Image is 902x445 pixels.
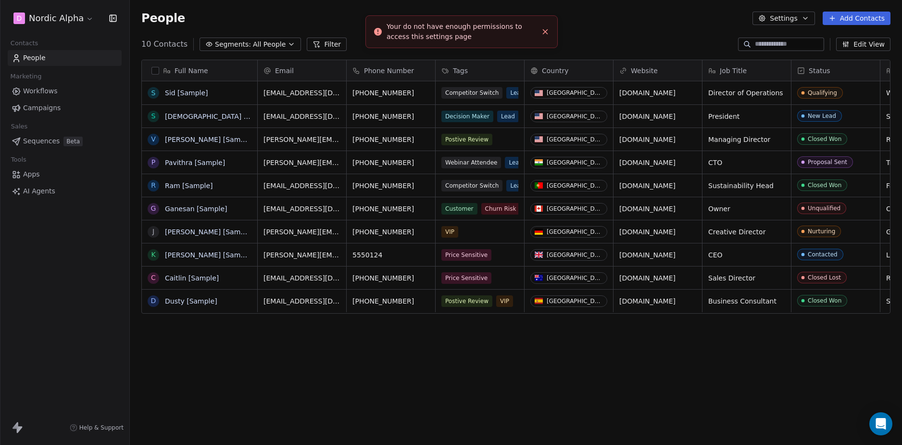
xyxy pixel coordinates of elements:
[364,66,414,76] span: Phone Number
[441,203,477,215] span: Customer
[79,424,124,432] span: Help & Support
[809,66,830,76] span: Status
[547,136,603,143] div: [GEOGRAPHIC_DATA]
[175,66,208,76] span: Full Name
[23,53,46,63] span: People
[263,250,340,260] span: [PERSON_NAME][EMAIL_ADDRESS][DOMAIN_NAME]
[165,228,253,236] a: [PERSON_NAME] [Sample]
[441,87,502,99] span: Competitor Switch
[142,60,257,81] div: Full Name
[702,60,791,81] div: Job Title
[165,297,217,305] a: Dusty [Sample]
[808,205,840,212] div: Unqualified
[708,112,785,121] span: President
[6,36,42,51] span: Contacts
[547,205,603,212] div: [GEOGRAPHIC_DATA]
[151,88,156,98] div: S
[808,113,836,119] div: New Lead
[352,158,429,167] span: [PHONE_NUMBER]
[752,12,814,25] button: Settings
[436,60,524,81] div: Tags
[142,81,258,429] div: grid
[453,66,468,76] span: Tags
[352,250,429,260] span: 5550124
[387,22,537,42] div: Your do not have enough permissions to access this settings page
[165,136,253,143] a: [PERSON_NAME] [Sample]
[165,205,227,213] a: Ganesan [Sample]
[708,158,785,167] span: CTO
[619,274,676,282] a: [DOMAIN_NAME]
[619,113,676,120] a: [DOMAIN_NAME]
[708,250,785,260] span: CEO
[808,297,841,304] div: Closed Won
[441,134,492,145] span: Postive Review
[441,111,493,122] span: Decision Maker
[708,273,785,283] span: Sales Director
[151,273,156,283] div: C
[619,205,676,213] a: [DOMAIN_NAME]
[808,159,847,165] div: Proposal Sent
[708,88,785,98] span: Director of Operations
[63,137,83,146] span: Beta
[619,182,676,190] a: [DOMAIN_NAME]
[165,89,208,97] a: Sid [Sample]
[151,203,156,214] div: G
[165,113,274,120] a: [DEMOGRAPHIC_DATA] [Sample]
[547,298,603,305] div: [GEOGRAPHIC_DATA]
[619,136,676,143] a: [DOMAIN_NAME]
[165,182,213,190] a: Ram [Sample]
[619,159,676,166] a: [DOMAIN_NAME]
[352,227,429,237] span: [PHONE_NUMBER]
[215,39,251,50] span: Segments:
[441,226,458,238] span: VIP
[352,204,429,214] span: [PHONE_NUMBER]
[539,25,551,38] button: Close toast
[808,228,835,235] div: Nurturing
[496,295,513,307] span: VIP
[7,153,30,167] span: Tools
[614,60,702,81] div: Website
[151,180,156,191] div: R
[547,229,603,235] div: [GEOGRAPHIC_DATA]
[263,181,340,191] span: [EMAIL_ADDRESS][DOMAIN_NAME]
[619,297,676,305] a: [DOMAIN_NAME]
[619,251,676,259] a: [DOMAIN_NAME]
[506,180,528,191] span: Lead
[808,251,838,258] div: Contacted
[151,157,155,167] div: P
[547,159,603,166] div: [GEOGRAPHIC_DATA]
[352,88,429,98] span: [PHONE_NUMBER]
[542,66,569,76] span: Country
[619,89,676,97] a: [DOMAIN_NAME]
[8,50,122,66] a: People
[23,86,58,96] span: Workflows
[165,251,253,259] a: [PERSON_NAME] [Sample]
[70,424,124,432] a: Help & Support
[547,113,603,120] div: [GEOGRAPHIC_DATA]
[481,203,520,215] span: Churn Risk
[17,13,22,23] span: D
[151,134,156,144] div: V
[352,112,429,121] span: [PHONE_NUMBER]
[441,180,502,191] span: Competitor Switch
[352,135,429,144] span: [PHONE_NUMBER]
[547,182,603,189] div: [GEOGRAPHIC_DATA]
[708,296,785,306] span: Business Consultant
[263,112,340,121] span: [EMAIL_ADDRESS][DOMAIN_NAME]
[525,60,613,81] div: Country
[619,228,676,236] a: [DOMAIN_NAME]
[441,272,491,284] span: Price Sensitive
[708,135,785,144] span: Managing Director
[275,66,294,76] span: Email
[12,10,96,26] button: DNordic Alpha
[547,89,603,96] div: [GEOGRAPHIC_DATA]
[263,158,340,167] span: [PERSON_NAME][EMAIL_ADDRESS][DOMAIN_NAME]
[141,11,185,25] span: People
[352,273,429,283] span: [PHONE_NUMBER]
[263,227,340,237] span: [PERSON_NAME][EMAIL_ADDRESS][DOMAIN_NAME]
[8,133,122,149] a: SequencesBeta
[165,274,219,282] a: Caitlin [Sample]
[547,252,603,258] div: [GEOGRAPHIC_DATA]
[352,296,429,306] span: [PHONE_NUMBER]
[347,60,435,81] div: Phone Number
